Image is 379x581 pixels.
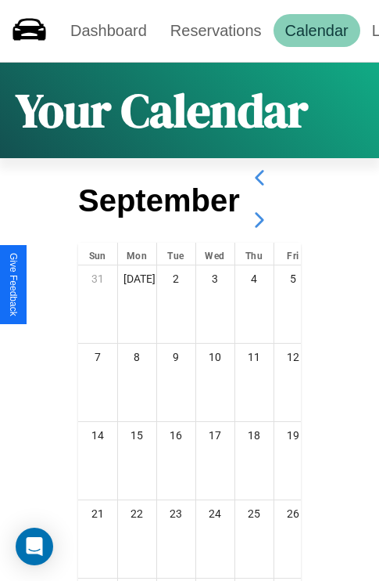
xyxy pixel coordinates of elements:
div: Sun [78,243,117,265]
div: 25 [235,500,274,527]
div: 2 [157,265,195,292]
div: 7 [78,344,117,370]
a: Reservations [159,14,274,47]
div: Open Intercom Messenger [16,528,53,565]
div: 22 [118,500,156,527]
div: 10 [196,344,234,370]
div: [DATE] [118,265,156,292]
div: 3 [196,265,234,292]
div: 5 [274,265,313,292]
div: 11 [235,344,274,370]
div: 18 [235,422,274,449]
h2: September [78,183,240,218]
div: 14 [78,422,117,449]
div: 15 [118,422,156,449]
div: 4 [235,265,274,292]
div: Give Feedback [8,253,19,316]
div: 31 [78,265,117,292]
div: 12 [274,344,313,370]
div: 26 [274,500,313,527]
a: Calendar [274,14,360,47]
div: 23 [157,500,195,527]
h1: Your Calendar [16,78,308,143]
div: 9 [157,344,195,370]
div: Thu [235,243,274,265]
div: 17 [196,422,234,449]
div: 21 [78,500,117,527]
a: Dashboard [59,14,159,47]
div: 16 [157,422,195,449]
div: Mon [118,243,156,265]
div: Fri [274,243,313,265]
div: Tue [157,243,195,265]
div: Wed [196,243,234,265]
div: 8 [118,344,156,370]
div: 24 [196,500,234,527]
div: 19 [274,422,313,449]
